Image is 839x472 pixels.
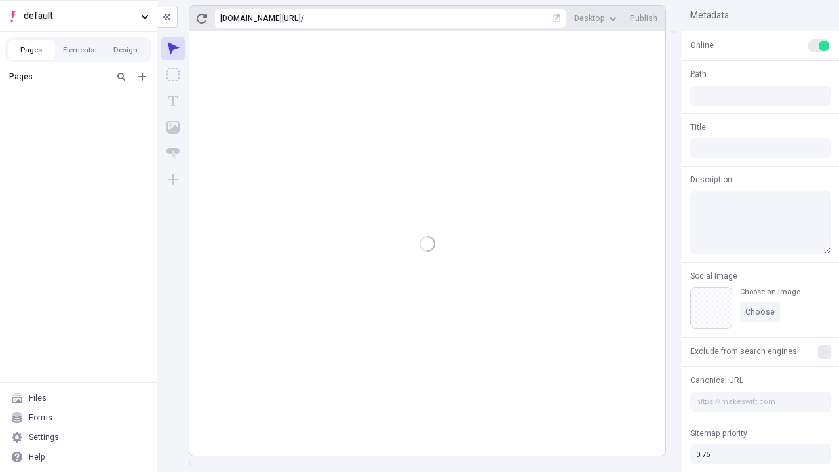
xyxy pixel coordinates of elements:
[102,40,149,60] button: Design
[55,40,102,60] button: Elements
[745,307,775,317] span: Choose
[29,393,47,403] div: Files
[690,374,743,386] span: Canonical URL
[161,89,185,113] button: Text
[690,345,797,357] span: Exclude from search engines
[574,13,605,24] span: Desktop
[161,63,185,87] button: Box
[24,9,136,24] span: default
[161,115,185,139] button: Image
[134,69,150,85] button: Add new
[301,13,304,24] div: /
[690,121,706,133] span: Title
[29,412,52,423] div: Forms
[690,270,737,282] span: Social Image
[690,174,732,186] span: Description
[569,9,622,28] button: Desktop
[161,142,185,165] button: Button
[220,13,301,24] div: [URL][DOMAIN_NAME]
[29,452,45,462] div: Help
[740,302,780,322] button: Choose
[690,68,707,80] span: Path
[630,13,657,24] span: Publish
[690,39,714,51] span: Online
[625,9,663,28] button: Publish
[690,427,747,439] span: Sitemap priority
[8,40,55,60] button: Pages
[740,287,800,297] div: Choose an image
[690,392,831,412] input: https://makeswift.com
[9,71,108,82] div: Pages
[29,432,59,442] div: Settings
